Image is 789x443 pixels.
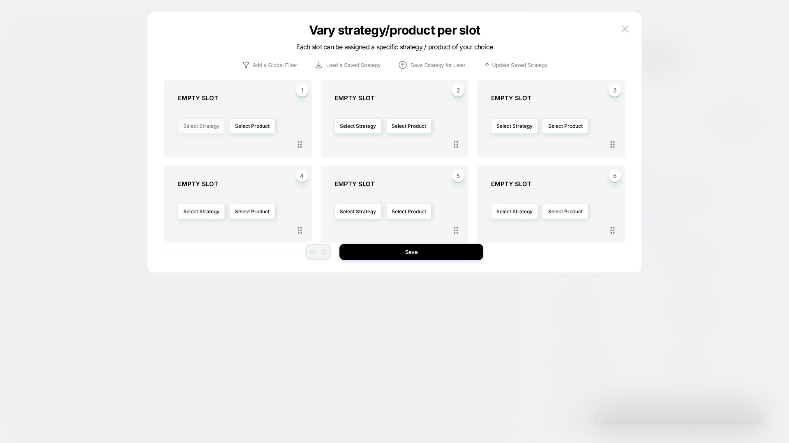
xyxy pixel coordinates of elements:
[480,60,550,69] button: Update Saved Strategy
[609,170,621,182] span: 6
[239,23,550,37] p: Vary strategy/product per slot
[491,118,538,134] button: Select Strategy
[491,180,619,188] div: EMPTY SLOT
[491,94,619,102] div: EMPTY SLOT
[492,62,547,68] p: Update Saved Strategy
[621,25,629,32] img: close
[543,118,588,134] button: Select Product
[491,204,538,219] button: Select Strategy
[543,204,588,219] button: Select Product
[609,84,621,97] span: 3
